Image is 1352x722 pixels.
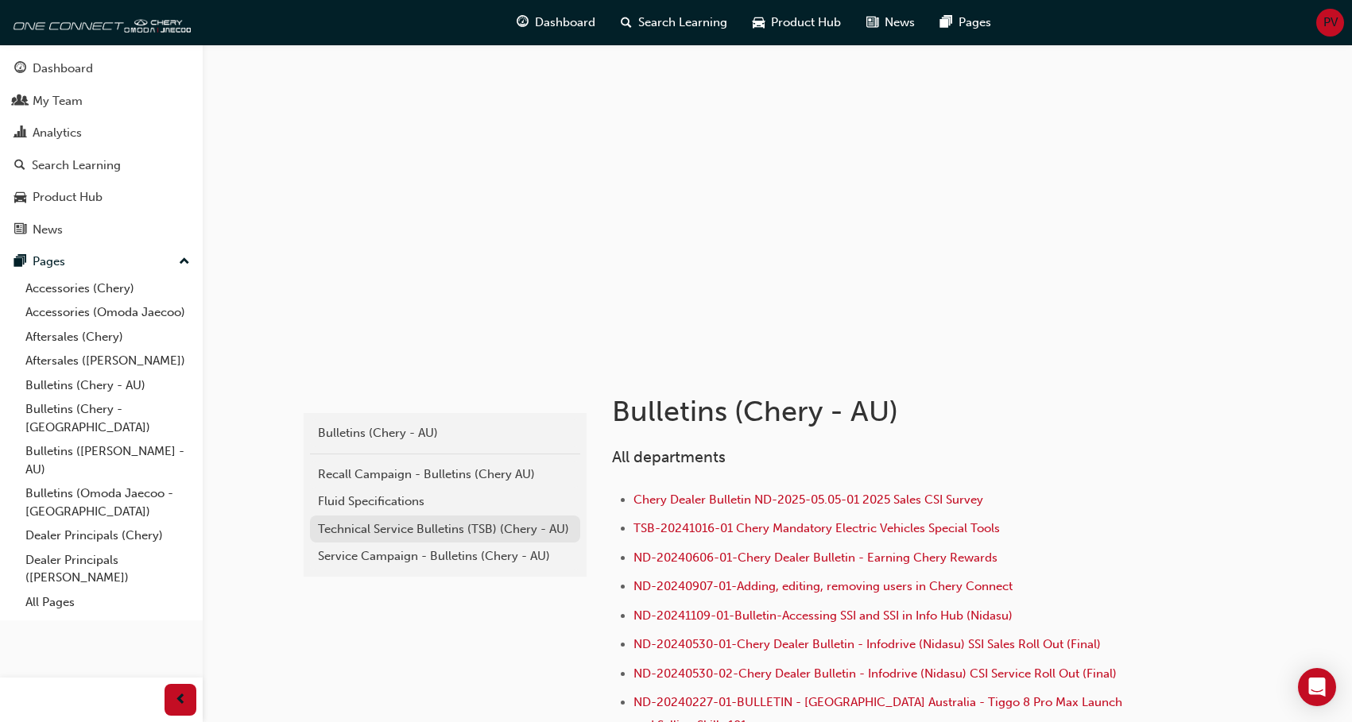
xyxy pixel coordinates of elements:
[633,579,1013,593] a: ND-20240907-01-Adding, editing, removing users in Chery Connect
[535,14,595,32] span: Dashboard
[310,488,580,515] a: Fluid Specifications
[1316,9,1344,37] button: PV
[6,215,196,245] a: News
[633,550,998,565] a: ND-20240606-01-Chery Dealer Bulletin - Earning Chery Rewards
[19,439,196,481] a: Bulletins ([PERSON_NAME] - AU)
[19,481,196,523] a: Bulletins (Omoda Jaecoo - [GEOGRAPHIC_DATA])
[517,13,529,33] span: guage-icon
[19,373,196,398] a: Bulletins (Chery - AU)
[318,547,572,566] div: Service Campaign - Bulletins (Chery - AU)
[179,252,190,272] span: up-icon
[6,247,196,276] button: Pages
[33,60,93,78] div: Dashboard
[771,14,841,32] span: Product Hub
[633,492,983,507] a: Chery Dealer Bulletin ND-2025-05.05-01 2025 Sales CSI Survey
[608,6,740,39] a: search-iconSearch Learning
[633,666,1117,681] a: ND-20240530-02-Chery Dealer Bulletin - Infodrive (Nidasu) CSI Service Roll Out (Final)
[175,690,187,710] span: prev-icon
[310,542,580,570] a: Service Campaign - Bulletins (Chery - AU)
[32,156,121,175] div: Search Learning
[612,448,726,466] span: All departments
[866,13,878,33] span: news-icon
[14,126,26,141] span: chart-icon
[19,548,196,590] a: Dealer Principals ([PERSON_NAME])
[14,159,25,173] span: search-icon
[14,191,26,205] span: car-icon
[19,325,196,349] a: Aftersales (Chery)
[740,6,854,39] a: car-iconProduct Hub
[854,6,928,39] a: news-iconNews
[940,13,952,33] span: pages-icon
[621,13,632,33] span: search-icon
[33,124,82,142] div: Analytics
[753,13,765,33] span: car-icon
[612,394,1133,429] h1: Bulletins (Chery - AU)
[6,183,196,212] a: Product Hub
[318,520,572,539] div: Technical Service Bulletins (TSB) (Chery - AU)
[19,523,196,548] a: Dealer Principals (Chery)
[504,6,608,39] a: guage-iconDashboard
[318,492,572,511] div: Fluid Specifications
[885,14,915,32] span: News
[33,188,103,207] div: Product Hub
[6,87,196,116] a: My Team
[633,637,1101,651] a: ND-20240530-01-Chery Dealer Bulletin - Infodrive (Nidasu) SSI Sales Roll Out (Final)
[33,221,63,239] div: News
[6,151,196,180] a: Search Learning
[318,424,572,442] div: Bulletins (Chery - AU)
[310,461,580,488] a: Recall Campaign - Bulletins (Chery AU)
[8,6,191,38] img: oneconnect
[19,349,196,373] a: Aftersales ([PERSON_NAME])
[14,255,26,269] span: pages-icon
[14,62,26,76] span: guage-icon
[19,276,196,301] a: Accessories (Chery)
[959,14,991,32] span: Pages
[6,51,196,247] button: DashboardMy TeamAnalyticsSearch LearningProduct HubNews
[19,397,196,439] a: Bulletins (Chery - [GEOGRAPHIC_DATA])
[633,608,1013,623] a: ND-20241109-01-Bulletin-Accessing SSI and SSI in Info Hub (Nidasu)
[928,6,1004,39] a: pages-iconPages
[19,300,196,325] a: Accessories (Omoda Jaecoo)
[1323,14,1338,32] span: PV
[633,521,1000,535] a: TSB-20241016-01 Chery Mandatory Electric Vehicles Special Tools
[6,118,196,148] a: Analytics
[33,92,83,110] div: My Team
[310,419,580,447] a: Bulletins (Chery - AU)
[638,14,727,32] span: Search Learning
[318,465,572,484] div: Recall Campaign - Bulletins (Chery AU)
[33,253,65,271] div: Pages
[310,515,580,543] a: Technical Service Bulletins (TSB) (Chery - AU)
[14,95,26,109] span: people-icon
[6,54,196,83] a: Dashboard
[14,223,26,237] span: news-icon
[1298,668,1336,706] div: Open Intercom Messenger
[19,590,196,615] a: All Pages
